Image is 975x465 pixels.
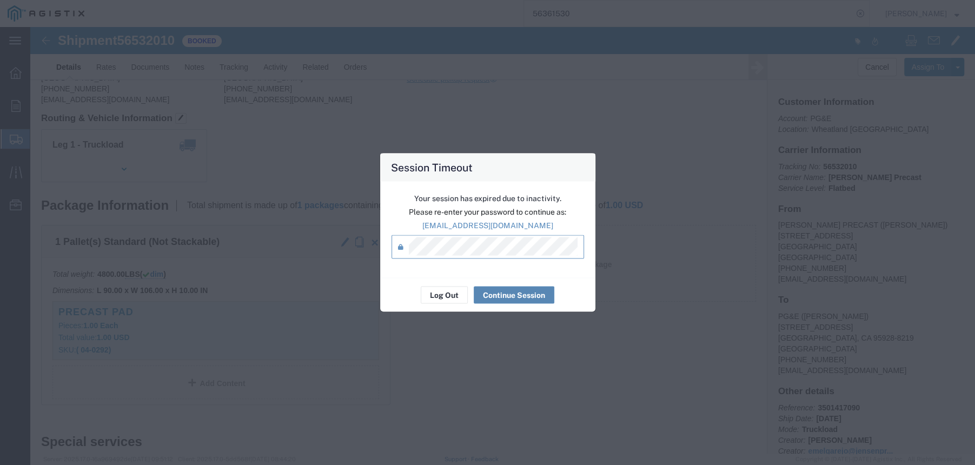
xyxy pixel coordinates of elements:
p: Please re-enter your password to continue as: [392,207,584,218]
h4: Session Timeout [391,160,473,175]
button: Continue Session [474,287,554,304]
p: [EMAIL_ADDRESS][DOMAIN_NAME] [392,220,584,231]
p: Your session has expired due to inactivity. [392,193,584,204]
button: Log Out [421,287,468,304]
